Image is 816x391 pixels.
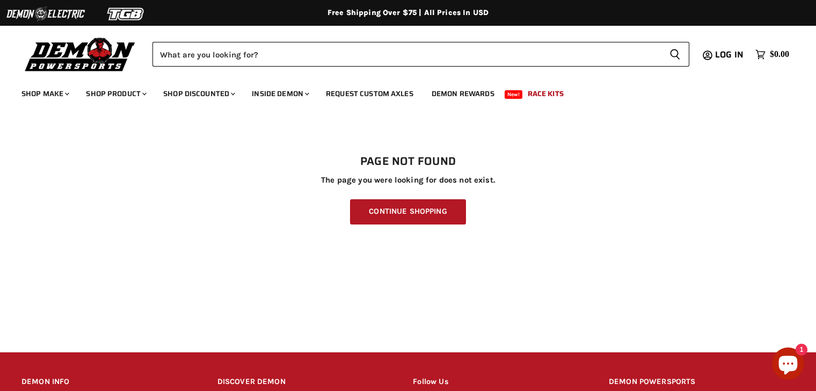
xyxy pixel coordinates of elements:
a: Demon Rewards [424,83,502,105]
h1: Page not found [21,155,795,168]
form: Product [152,42,689,67]
span: New! [505,90,523,99]
p: The page you were looking for does not exist. [21,176,795,185]
img: Demon Electric Logo 2 [5,4,86,24]
img: Demon Powersports [21,35,139,73]
a: Log in [710,50,750,60]
a: Inside Demon [244,83,316,105]
button: Search [661,42,689,67]
img: TGB Logo 2 [86,4,166,24]
a: Shop Discounted [155,83,242,105]
inbox-online-store-chat: Shopify online store chat [769,347,807,382]
a: Race Kits [520,83,572,105]
a: Shop Product [78,83,153,105]
ul: Main menu [13,78,786,105]
a: $0.00 [750,47,795,62]
a: Request Custom Axles [318,83,421,105]
a: Shop Make [13,83,76,105]
input: Search [152,42,661,67]
a: Continue Shopping [350,199,465,225]
span: $0.00 [770,49,789,60]
span: Log in [715,48,744,61]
